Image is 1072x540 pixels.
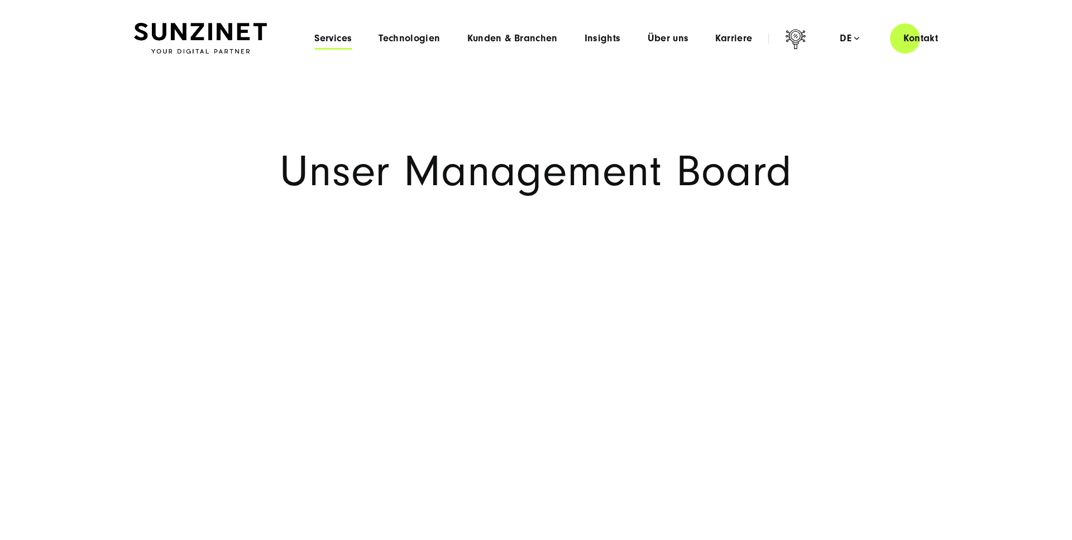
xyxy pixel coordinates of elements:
img: SUNZINET Full Service Digital Agentur [134,23,267,54]
a: Insights [585,33,621,44]
div: de [840,33,859,44]
a: Karriere [715,33,752,44]
a: Kontakt [890,22,951,54]
h1: Unser Management Board [134,151,938,193]
a: Über uns [648,33,689,44]
a: Kunden & Branchen [467,33,558,44]
a: Services [314,33,352,44]
a: Technologien [379,33,440,44]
